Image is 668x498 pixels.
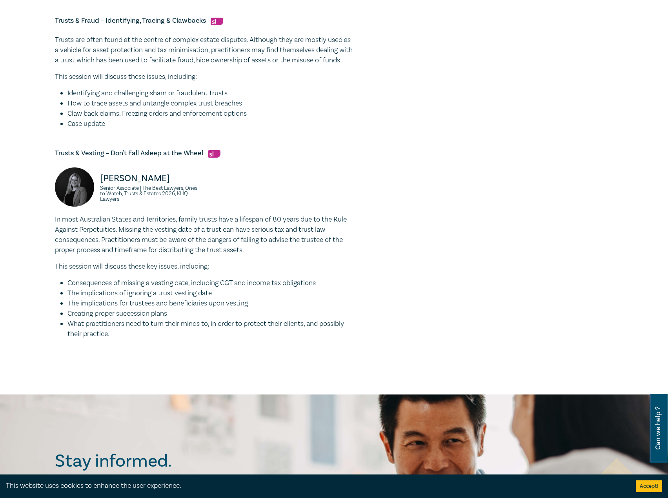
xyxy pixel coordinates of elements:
[55,262,353,272] p: This session will discuss these key issues, including:
[55,451,240,471] h2: Stay informed.
[67,278,353,288] li: Consequences of missing a vesting date, including CGT and income tax obligations
[67,88,353,98] li: Identifying and challenging sham or fraudulent trusts
[67,119,353,129] li: Case update
[211,18,223,25] img: Substantive Law
[67,109,353,119] li: Claw back claims, Freezing orders and enforcement options
[55,35,353,65] p: Trusts are often found at the centre of complex estate disputes. Although they are mostly used as...
[67,298,353,309] li: The implications for trustees and beneficiaries upon vesting
[100,185,199,202] small: Senior Associate | The Best Lawyers, Ones to Watch, Trusts & Estates 2026, KHQ Lawyers
[55,16,353,25] h5: Trusts & Fraud – Identifying, Tracing & Clawbacks
[67,98,353,109] li: How to trace assets and untangle complex trust breaches
[100,172,199,185] p: [PERSON_NAME]
[6,481,624,491] div: This website uses cookies to enhance the user experience.
[67,309,353,319] li: Creating proper succession plans
[67,319,353,339] li: What practitioners need to turn their minds to, in order to protect their clients, and possibly t...
[654,398,662,458] span: Can we help ?
[636,480,662,492] button: Accept cookies
[55,149,353,158] h5: Trusts & Vesting – Don't Fall Asleep at the Wheel
[208,150,220,158] img: Substantive Law
[55,72,353,82] p: This session will discuss these issues, including:
[55,167,94,207] img: Laura Hussey
[55,214,353,255] p: In most Australian States and Territories, family trusts have a lifespan of 80 years due to the R...
[67,288,353,298] li: The implications of ignoring a trust vesting date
